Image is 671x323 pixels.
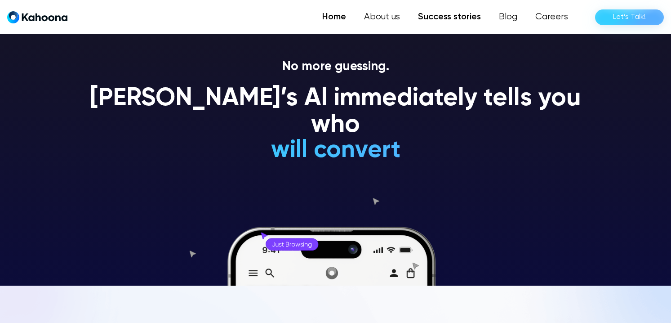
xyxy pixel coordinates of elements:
g: Just Browsing [272,242,312,248]
a: Blog [490,8,526,26]
div: Let’s Talk! [613,10,646,24]
a: Home [313,8,355,26]
a: home [7,11,67,24]
a: About us [355,8,409,26]
a: Careers [526,8,577,26]
a: Success stories [409,8,490,26]
p: No more guessing. [80,59,592,75]
h1: will convert [203,137,468,164]
h1: [PERSON_NAME]’s AI immediately tells you who [80,85,592,139]
a: Let’s Talk! [595,9,664,25]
